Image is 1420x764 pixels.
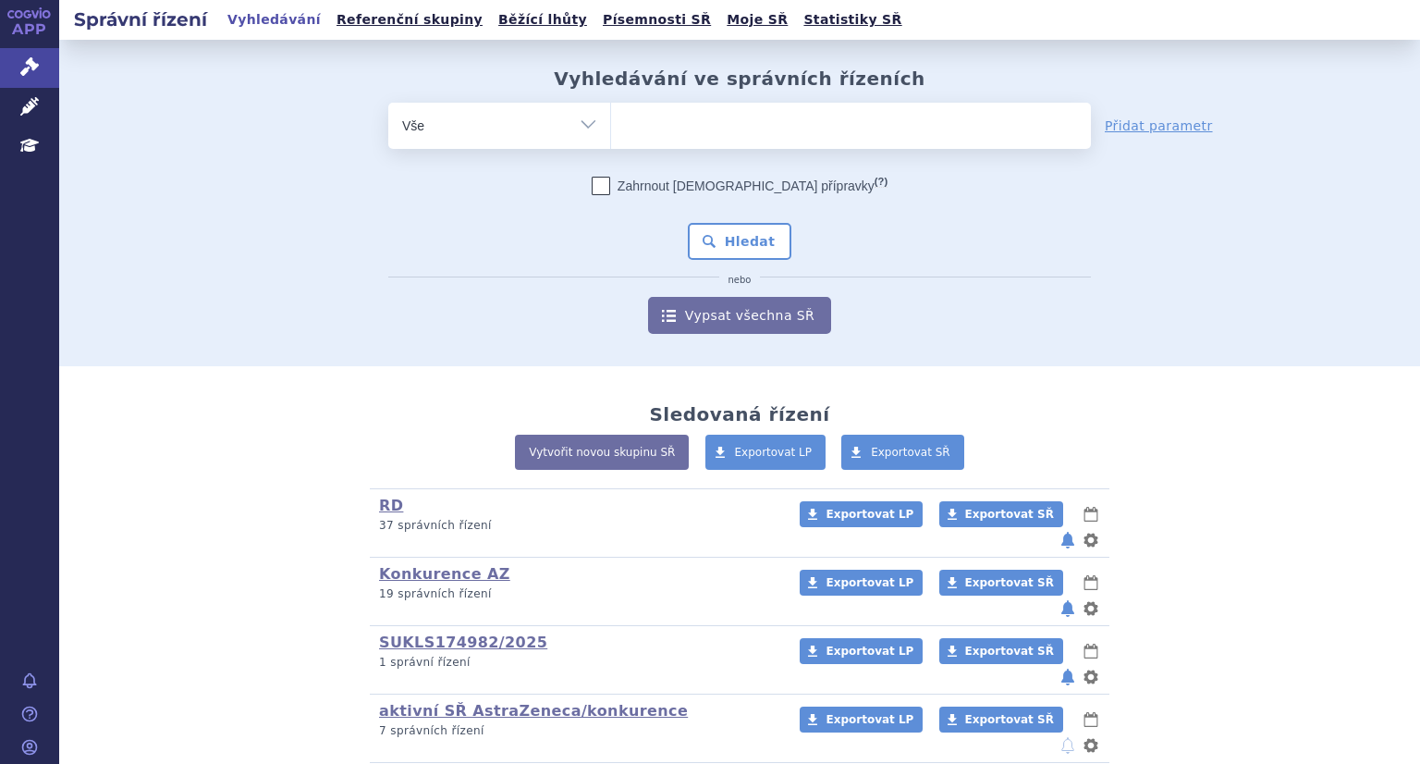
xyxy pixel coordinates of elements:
[1082,572,1100,594] button: lhůty
[965,713,1054,726] span: Exportovat SŘ
[1059,529,1077,551] button: notifikace
[798,7,907,32] a: Statistiky SŘ
[379,634,547,651] a: SUKLS174982/2025
[1082,598,1100,620] button: nastavení
[1082,529,1100,551] button: nastavení
[826,645,913,658] span: Exportovat LP
[1059,666,1077,688] button: notifikace
[826,508,913,521] span: Exportovat LP
[826,713,913,726] span: Exportovat LP
[721,7,793,32] a: Moje SŘ
[1082,734,1100,757] button: nastavení
[379,702,688,720] a: aktivní SŘ AstraZeneca/konkurence
[875,176,887,188] abbr: (?)
[515,435,689,470] a: Vytvořit novou skupinu SŘ
[554,68,925,90] h2: Vyhledávání ve správních řízeních
[735,446,813,459] span: Exportovat LP
[871,446,950,459] span: Exportovat SŘ
[597,7,716,32] a: Písemnosti SŘ
[493,7,593,32] a: Běžící lhůty
[649,403,829,425] h2: Sledovaná řízení
[1105,117,1213,135] a: Přidat parametr
[331,7,488,32] a: Referenční skupiny
[939,707,1063,733] a: Exportovat SŘ
[939,570,1063,596] a: Exportovat SŘ
[965,576,1054,589] span: Exportovat SŘ
[1059,734,1077,757] button: notifikace
[939,638,1063,664] a: Exportovat SŘ
[965,645,1054,658] span: Exportovat SŘ
[1059,598,1077,620] button: notifikace
[379,565,510,583] a: Konkurence AZ
[826,576,913,589] span: Exportovat LP
[800,501,923,527] a: Exportovat LP
[379,655,776,671] p: 1 správní řízení
[939,501,1063,527] a: Exportovat SŘ
[719,275,761,286] i: nebo
[688,223,792,260] button: Hledat
[1082,640,1100,662] button: lhůty
[59,6,222,32] h2: Správní řízení
[1082,709,1100,731] button: lhůty
[800,638,923,664] a: Exportovat LP
[965,508,1054,521] span: Exportovat SŘ
[800,707,923,733] a: Exportovat LP
[1082,666,1100,688] button: nastavení
[379,497,403,514] a: RD
[1082,503,1100,525] button: lhůty
[648,297,831,334] a: Vypsat všechna SŘ
[705,435,826,470] a: Exportovat LP
[222,7,326,32] a: Vyhledávání
[379,723,776,739] p: 7 správních řízení
[800,570,923,596] a: Exportovat LP
[841,435,964,470] a: Exportovat SŘ
[592,177,887,195] label: Zahrnout [DEMOGRAPHIC_DATA] přípravky
[379,586,776,602] p: 19 správních řízení
[379,518,776,534] p: 37 správních řízení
